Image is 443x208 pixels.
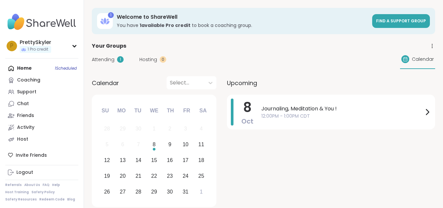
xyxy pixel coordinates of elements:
[5,98,78,110] a: Chat
[163,185,177,199] div: Choose Thursday, October 30th, 2025
[178,122,192,136] div: Not available Friday, October 3rd, 2025
[167,172,173,180] div: 23
[147,138,161,152] div: Choose Wednesday, October 8th, 2025
[178,185,192,199] div: Choose Friday, October 31st, 2025
[100,153,114,168] div: Choose Sunday, October 12th, 2025
[104,187,110,196] div: 26
[100,169,114,183] div: Choose Sunday, October 19th, 2025
[108,12,114,18] div: 1
[131,122,146,136] div: Not available Tuesday, September 30th, 2025
[178,153,192,168] div: Choose Friday, October 17th, 2025
[31,190,55,195] a: Safety Policy
[16,169,33,176] div: Logout
[104,156,110,165] div: 12
[183,187,189,196] div: 31
[17,136,28,143] div: Host
[131,153,146,168] div: Choose Tuesday, October 14th, 2025
[17,112,34,119] div: Friends
[372,14,430,28] a: Find a support group
[183,156,189,165] div: 17
[131,185,146,199] div: Choose Tuesday, October 28th, 2025
[194,169,208,183] div: Choose Saturday, October 25th, 2025
[5,110,78,122] a: Friends
[163,169,177,183] div: Choose Thursday, October 23rd, 2025
[5,183,22,187] a: Referrals
[261,105,423,113] span: Journaling, Meditation & You !
[135,156,141,165] div: 14
[131,169,146,183] div: Choose Tuesday, October 21st, 2025
[194,185,208,199] div: Choose Saturday, November 1st, 2025
[137,140,140,149] div: 7
[168,124,171,133] div: 2
[194,153,208,168] div: Choose Saturday, October 18th, 2025
[116,122,130,136] div: Not available Monday, September 29th, 2025
[147,122,161,136] div: Not available Wednesday, October 1st, 2025
[147,153,161,168] div: Choose Wednesday, October 15th, 2025
[184,124,187,133] div: 3
[227,79,257,87] span: Upcoming
[178,138,192,152] div: Choose Friday, October 10th, 2025
[52,183,60,187] a: Help
[167,187,173,196] div: 30
[17,124,34,131] div: Activity
[147,185,161,199] div: Choose Wednesday, October 29th, 2025
[5,149,78,161] div: Invite Friends
[106,140,109,149] div: 5
[10,42,13,50] span: P
[153,140,156,149] div: 8
[92,56,114,63] span: Attending
[98,104,112,118] div: Su
[179,104,194,118] div: Fr
[5,197,37,202] a: Safety Resources
[140,22,191,29] b: 1 available Pro credit
[5,167,78,178] a: Logout
[163,138,177,152] div: Choose Thursday, October 9th, 2025
[183,172,189,180] div: 24
[183,140,189,149] div: 10
[135,187,141,196] div: 28
[163,153,177,168] div: Choose Thursday, October 16th, 2025
[120,187,126,196] div: 27
[5,190,29,195] a: Host Training
[163,104,178,118] div: Th
[151,172,157,180] div: 22
[139,56,157,63] span: Hosting
[194,122,208,136] div: Not available Saturday, October 4th, 2025
[243,98,252,117] span: 8
[17,89,36,95] div: Support
[116,185,130,199] div: Choose Monday, October 27th, 2025
[100,122,114,136] div: Not available Sunday, September 28th, 2025
[167,156,173,165] div: 16
[92,42,126,50] span: Your Groups
[135,172,141,180] div: 21
[198,172,204,180] div: 25
[116,169,130,183] div: Choose Monday, October 20th, 2025
[5,86,78,98] a: Support
[100,138,114,152] div: Not available Sunday, October 5th, 2025
[147,104,161,118] div: We
[241,117,253,126] span: Oct
[151,187,157,196] div: 29
[117,13,368,21] h3: Welcome to ShareWell
[131,138,146,152] div: Not available Tuesday, October 7th, 2025
[200,187,203,196] div: 1
[194,138,208,152] div: Choose Saturday, October 11th, 2025
[131,104,145,118] div: Tu
[168,140,171,149] div: 9
[5,74,78,86] a: Coaching
[17,77,40,83] div: Coaching
[412,56,434,63] span: Calendar
[100,185,114,199] div: Choose Sunday, October 26th, 2025
[20,39,51,46] div: PrettySkyler
[120,156,126,165] div: 13
[120,124,126,133] div: 29
[261,113,423,120] span: 12:00PM - 1:00PM CDT
[5,122,78,133] a: Activity
[5,11,78,34] img: ShareWell Nav Logo
[114,104,129,118] div: Mo
[104,172,110,180] div: 19
[24,183,40,187] a: About Us
[196,104,210,118] div: Sa
[178,169,192,183] div: Choose Friday, October 24th, 2025
[147,169,161,183] div: Choose Wednesday, October 22nd, 2025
